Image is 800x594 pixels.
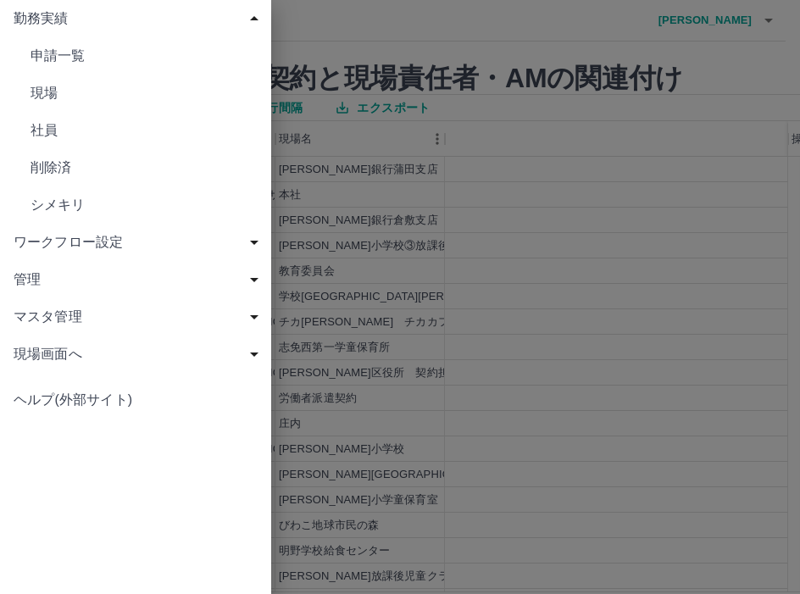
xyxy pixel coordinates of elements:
span: 削除済 [31,158,258,178]
span: 現場 [31,83,258,103]
span: 現場画面へ [14,344,264,364]
span: 勤務実績 [14,8,264,29]
span: ヘルプ(外部サイト) [14,390,258,410]
span: 管理 [14,269,264,290]
span: 申請一覧 [31,46,258,66]
span: マスタ管理 [14,307,264,327]
span: 社員 [31,120,258,141]
span: ワークフロー設定 [14,232,264,253]
span: シメキリ [31,195,258,215]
